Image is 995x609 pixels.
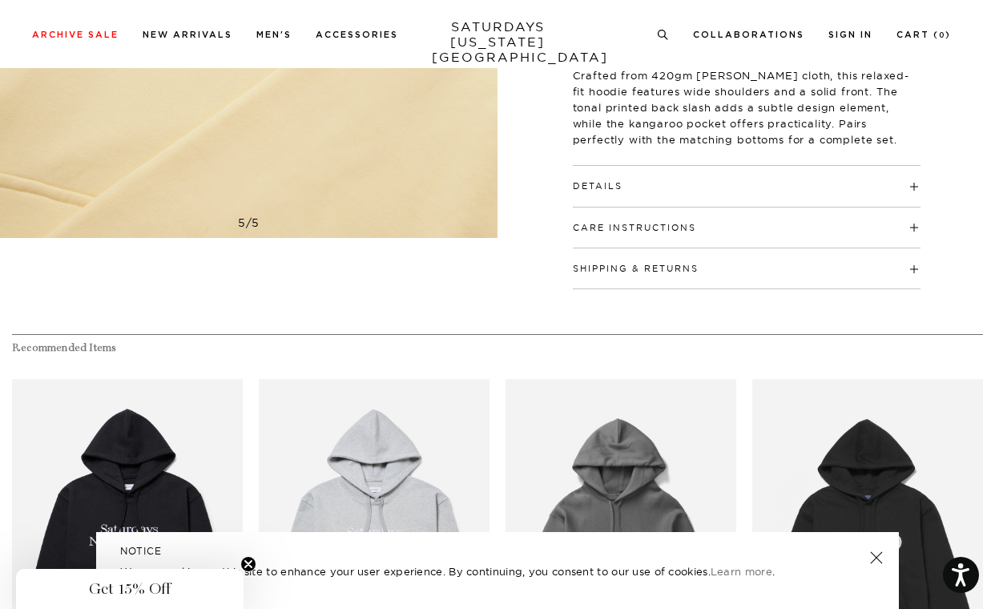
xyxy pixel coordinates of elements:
small: 0 [939,32,945,39]
a: SATURDAYS[US_STATE][GEOGRAPHIC_DATA] [432,19,564,65]
span: Get 15% Off [89,579,171,599]
a: Collaborations [693,30,804,39]
p: Crafted from 420gm [PERSON_NAME] cloth, this relaxed-fit hoodie features wide shoulders and a sol... [573,67,920,147]
a: Men's [256,30,292,39]
h4: Recommended Items [12,341,983,355]
button: Shipping & Returns [573,264,699,273]
span: 5 [252,216,260,230]
a: Archive Sale [32,30,119,39]
button: Close teaser [240,556,256,572]
a: New Arrivals [143,30,232,39]
h5: NOTICE [120,544,875,559]
div: Get 15% OffClose teaser [16,569,244,609]
p: We use cookies on this site to enhance your user experience. By continuing, you consent to our us... [120,563,818,579]
button: Details [573,182,622,191]
button: Care Instructions [573,224,696,232]
a: Accessories [316,30,398,39]
a: Learn more [711,565,772,578]
span: 5 [238,216,246,230]
a: Sign In [828,30,872,39]
a: Cart (0) [896,30,951,39]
